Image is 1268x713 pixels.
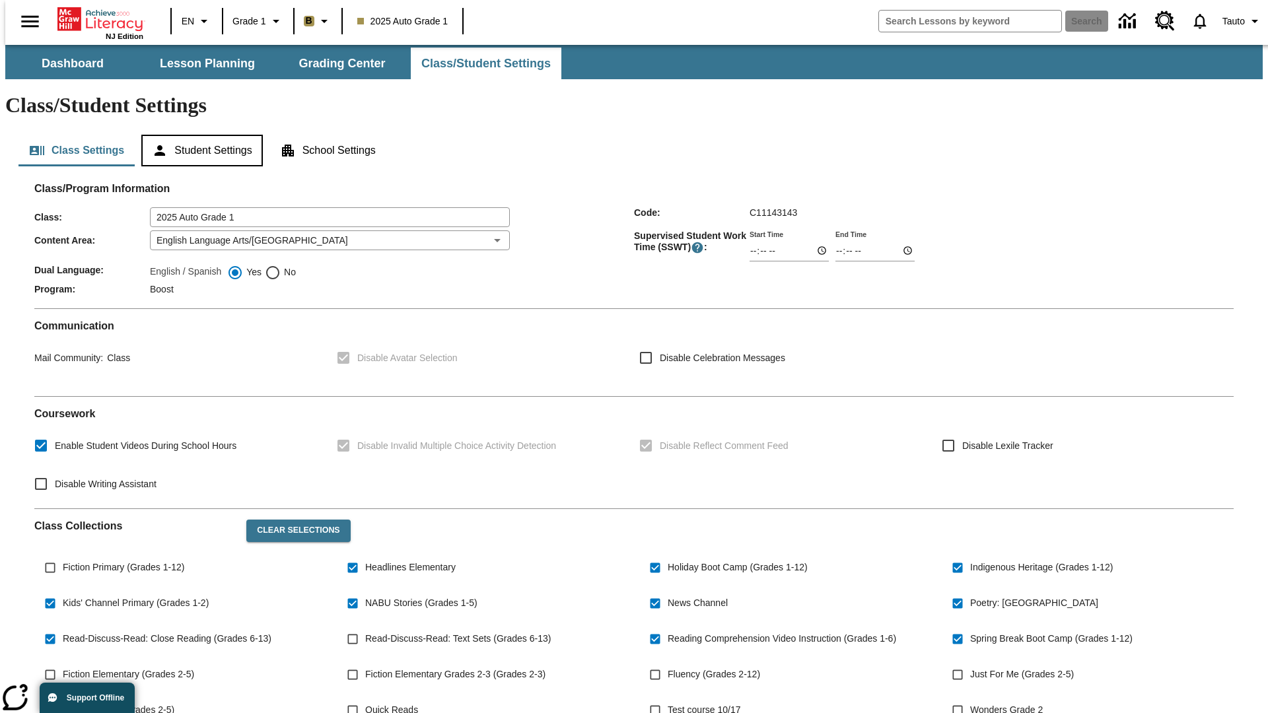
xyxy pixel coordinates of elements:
span: Code : [634,207,750,218]
span: C11143143 [750,207,797,218]
span: Disable Lexile Tracker [962,439,1053,453]
button: School Settings [269,135,386,166]
h1: Class/Student Settings [5,93,1263,118]
span: 2025 Auto Grade 1 [357,15,448,28]
h2: Communication [34,320,1234,332]
h2: Course work [34,407,1234,420]
span: Content Area : [34,235,150,246]
a: Home [57,6,143,32]
div: SubNavbar [5,45,1263,79]
button: Support Offline [40,683,135,713]
span: Disable Celebration Messages [660,351,785,365]
span: Fiction Elementary Grades 2-3 (Grades 2-3) [365,667,546,681]
div: Home [57,5,143,40]
span: Just For Me (Grades 2-5) [970,667,1074,681]
button: Grading Center [276,48,408,79]
span: EN [182,15,194,28]
div: Coursework [34,407,1234,498]
button: Class/Student Settings [411,48,561,79]
span: News Channel [668,596,728,610]
span: Class : [34,212,150,222]
span: Reading Comprehension Video Instruction (Grades 1-6) [668,632,896,646]
a: Data Center [1111,3,1147,40]
div: Communication [34,320,1234,386]
span: Spring Break Boot Camp (Grades 1-12) [970,632,1133,646]
label: End Time [835,229,866,239]
h2: Class/Program Information [34,182,1234,195]
span: Fiction Primary (Grades 1-12) [63,560,184,574]
div: Class/Program Information [34,195,1234,298]
span: Dual Language : [34,265,150,275]
span: Holiday Boot Camp (Grades 1-12) [668,560,808,574]
span: Poetry: [GEOGRAPHIC_DATA] [970,596,1098,610]
span: Indigenous Heritage (Grades 1-12) [970,560,1113,574]
button: Language: EN, Select a language [176,9,218,33]
span: Disable Reflect Comment Feed [660,439,789,453]
span: Read-Discuss-Read: Close Reading (Grades 6-13) [63,632,271,646]
span: B [306,13,312,29]
label: English / Spanish [150,265,221,281]
button: Boost Class color is light brown. Change class color [299,9,337,33]
button: Grade: Grade 1, Select a grade [227,9,289,33]
span: Boost [150,284,174,294]
button: Class Settings [18,135,135,166]
button: Student Settings [141,135,262,166]
button: Dashboard [7,48,139,79]
span: Yes [243,265,262,279]
a: Resource Center, Will open in new tab [1147,3,1183,39]
span: NABU Stories (Grades 1-5) [365,596,477,610]
button: Supervised Student Work Time is the timeframe when students can take LevelSet and when lessons ar... [691,241,704,254]
a: Notifications [1183,4,1217,38]
span: Tauto [1222,15,1245,28]
div: Class/Student Settings [18,135,1250,166]
button: Open side menu [11,2,50,41]
span: Enable Student Videos During School Hours [55,439,236,453]
span: Fluency (Grades 2-12) [668,667,760,681]
span: Program : [34,284,150,294]
span: NJ Edition [106,32,143,40]
span: Supervised Student Work Time (SSWT) : [634,230,750,254]
span: Fiction Elementary (Grades 2-5) [63,667,194,681]
span: Kids' Channel Primary (Grades 1-2) [63,596,209,610]
input: search field [879,11,1061,32]
span: Read-Discuss-Read: Text Sets (Grades 6-13) [365,632,551,646]
span: No [281,265,296,279]
button: Profile/Settings [1217,9,1268,33]
span: Grade 1 [232,15,266,28]
h2: Class Collections [34,520,236,532]
span: Mail Community : [34,353,103,363]
span: Disable Invalid Multiple Choice Activity Detection [357,439,556,453]
input: Class [150,207,510,227]
span: Class [103,353,130,363]
span: Disable Writing Assistant [55,477,157,491]
div: English Language Arts/[GEOGRAPHIC_DATA] [150,230,510,250]
div: SubNavbar [5,48,563,79]
button: Clear Selections [246,520,350,542]
span: Headlines Elementary [365,560,456,574]
span: Disable Avatar Selection [357,351,458,365]
span: Support Offline [67,693,124,702]
button: Lesson Planning [141,48,273,79]
label: Start Time [750,229,783,239]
